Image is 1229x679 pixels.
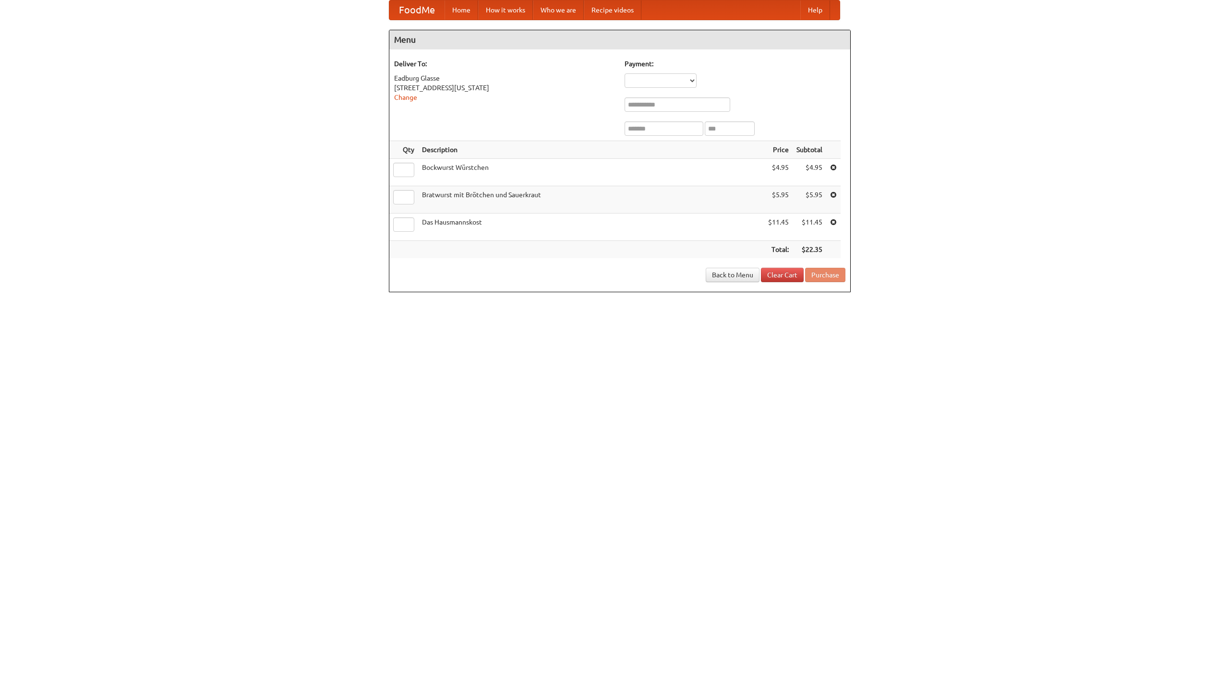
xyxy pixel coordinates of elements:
[764,141,793,159] th: Price
[389,30,850,49] h4: Menu
[764,214,793,241] td: $11.45
[793,186,826,214] td: $5.95
[394,83,615,93] div: [STREET_ADDRESS][US_STATE]
[764,241,793,259] th: Total:
[793,241,826,259] th: $22.35
[418,141,764,159] th: Description
[584,0,641,20] a: Recipe videos
[793,141,826,159] th: Subtotal
[793,159,826,186] td: $4.95
[418,186,764,214] td: Bratwurst mit Brötchen und Sauerkraut
[478,0,533,20] a: How it works
[706,268,759,282] a: Back to Menu
[793,214,826,241] td: $11.45
[394,94,417,101] a: Change
[418,214,764,241] td: Das Hausmannskost
[625,59,845,69] h5: Payment:
[394,59,615,69] h5: Deliver To:
[761,268,804,282] a: Clear Cart
[533,0,584,20] a: Who we are
[764,159,793,186] td: $4.95
[805,268,845,282] button: Purchase
[764,186,793,214] td: $5.95
[445,0,478,20] a: Home
[418,159,764,186] td: Bockwurst Würstchen
[394,73,615,83] div: Eadburg Glasse
[800,0,830,20] a: Help
[389,141,418,159] th: Qty
[389,0,445,20] a: FoodMe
